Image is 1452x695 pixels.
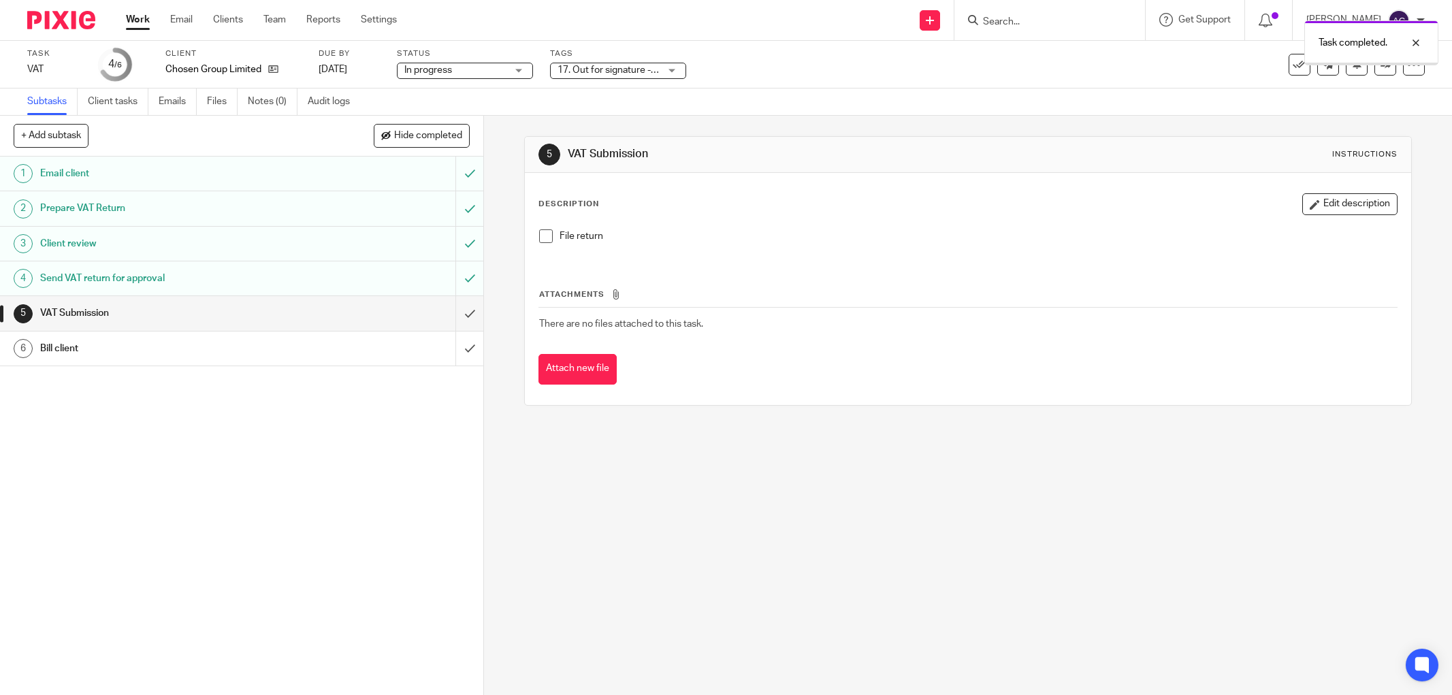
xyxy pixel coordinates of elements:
[14,124,88,147] button: + Add subtask
[159,88,197,115] a: Emails
[539,291,604,298] span: Attachments
[27,63,82,76] div: VAT
[40,303,308,323] h1: VAT Submission
[560,229,1397,243] p: File return
[114,61,122,69] small: /6
[538,144,560,165] div: 5
[558,65,696,75] span: 17. Out for signature - electronic
[14,234,33,253] div: 3
[1302,193,1398,215] button: Edit description
[88,88,148,115] a: Client tasks
[1332,149,1398,160] div: Instructions
[319,48,380,59] label: Due by
[374,124,470,147] button: Hide completed
[14,199,33,219] div: 2
[27,88,78,115] a: Subtasks
[40,198,308,219] h1: Prepare VAT Return
[394,131,462,142] span: Hide completed
[538,199,599,210] p: Description
[40,163,308,184] h1: Email client
[1388,10,1410,31] img: svg%3E
[568,147,997,161] h1: VAT Submission
[207,88,238,115] a: Files
[14,269,33,288] div: 4
[27,11,95,29] img: Pixie
[126,13,150,27] a: Work
[14,339,33,358] div: 6
[263,13,286,27] a: Team
[27,48,82,59] label: Task
[550,48,686,59] label: Tags
[306,13,340,27] a: Reports
[213,13,243,27] a: Clients
[40,338,308,359] h1: Bill client
[14,304,33,323] div: 5
[40,268,308,289] h1: Send VAT return for approval
[308,88,360,115] a: Audit logs
[397,48,533,59] label: Status
[165,63,261,76] p: Chosen Group Limited
[165,48,302,59] label: Client
[14,164,33,183] div: 1
[539,319,703,329] span: There are no files attached to this task.
[538,354,617,385] button: Attach new file
[40,233,308,254] h1: Client review
[170,13,193,27] a: Email
[361,13,397,27] a: Settings
[248,88,297,115] a: Notes (0)
[404,65,452,75] span: In progress
[1319,36,1387,50] p: Task completed.
[108,56,122,72] div: 4
[319,65,347,74] span: [DATE]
